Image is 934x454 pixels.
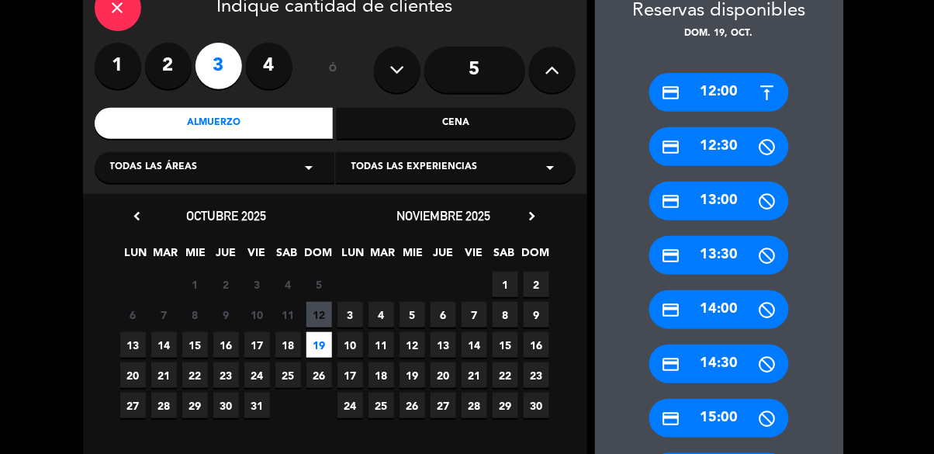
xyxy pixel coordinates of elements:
[368,332,394,358] span: 11
[306,272,332,297] span: 5
[524,208,541,224] i: chevron_right
[461,244,486,269] span: VIE
[661,137,680,157] i: credit_card
[524,362,549,388] span: 23
[123,244,148,269] span: LUN
[95,43,141,89] label: 1
[368,302,394,328] span: 4
[95,108,334,139] div: Almuerzo
[337,302,363,328] span: 3
[661,355,680,374] i: credit_card
[306,362,332,388] span: 26
[493,332,518,358] span: 15
[431,244,456,269] span: JUE
[541,158,560,177] i: arrow_drop_down
[370,244,396,269] span: MAR
[183,244,209,269] span: MIE
[521,244,547,269] span: DOM
[337,393,363,418] span: 24
[595,26,844,42] div: dom. 19, oct.
[182,272,208,297] span: 1
[400,393,425,418] span: 26
[661,246,680,265] i: credit_card
[661,300,680,320] i: credit_card
[340,244,365,269] span: LUN
[244,244,269,269] span: VIE
[306,302,332,328] span: 12
[244,393,270,418] span: 31
[275,362,301,388] span: 25
[244,302,270,328] span: 10
[368,393,394,418] span: 25
[649,236,789,275] div: 13:30
[275,332,301,358] span: 18
[431,393,456,418] span: 27
[182,332,208,358] span: 15
[246,43,292,89] label: 4
[213,332,239,358] span: 16
[244,272,270,297] span: 3
[300,158,319,177] i: arrow_drop_down
[524,393,549,418] span: 30
[130,208,146,224] i: chevron_left
[110,160,198,175] span: Todas las áreas
[145,43,192,89] label: 2
[120,393,146,418] span: 27
[649,182,789,220] div: 13:00
[400,362,425,388] span: 19
[213,393,239,418] span: 30
[308,43,358,97] div: ó
[182,362,208,388] span: 22
[661,192,680,211] i: credit_card
[493,393,518,418] span: 29
[151,362,177,388] span: 21
[182,393,208,418] span: 29
[649,290,789,329] div: 14:00
[337,108,576,139] div: Cena
[649,73,789,112] div: 12:00
[400,332,425,358] span: 12
[182,302,208,328] span: 8
[462,362,487,388] span: 21
[153,244,178,269] span: MAR
[661,83,680,102] i: credit_card
[491,244,517,269] span: SAB
[337,332,363,358] span: 10
[120,302,146,328] span: 6
[462,393,487,418] span: 28
[151,302,177,328] span: 7
[275,302,301,328] span: 11
[524,302,549,328] span: 9
[400,302,425,328] span: 5
[244,332,270,358] span: 17
[351,160,478,175] span: Todas las experiencias
[213,272,239,297] span: 2
[649,345,789,383] div: 14:30
[524,332,549,358] span: 16
[337,362,363,388] span: 17
[368,362,394,388] span: 18
[493,362,518,388] span: 22
[493,302,518,328] span: 8
[649,127,789,166] div: 12:30
[400,244,426,269] span: MIE
[213,362,239,388] span: 23
[462,302,487,328] span: 7
[120,332,146,358] span: 13
[306,332,332,358] span: 19
[186,208,266,224] span: octubre 2025
[396,208,490,224] span: noviembre 2025
[431,302,456,328] span: 6
[213,244,239,269] span: JUE
[274,244,299,269] span: SAB
[151,332,177,358] span: 14
[661,409,680,428] i: credit_card
[493,272,518,297] span: 1
[462,332,487,358] span: 14
[213,302,239,328] span: 9
[431,332,456,358] span: 13
[275,272,301,297] span: 4
[151,393,177,418] span: 28
[649,399,789,438] div: 15:00
[120,362,146,388] span: 20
